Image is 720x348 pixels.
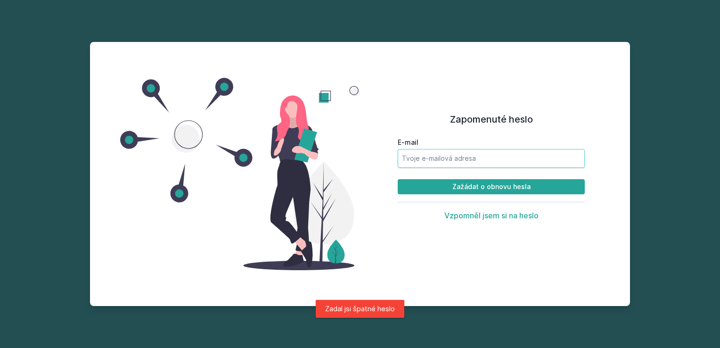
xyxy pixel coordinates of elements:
input: Tvoje e-mailová adresa [398,149,585,168]
button: Zažádat o obnovu hesla [398,179,585,194]
button: Vzpomněl jsem si na heslo [444,211,539,220]
div: Zadal jsi špatné heslo [316,300,404,318]
label: E-mail [398,138,585,147]
h1: Zapomenuté heslo [398,112,585,126]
